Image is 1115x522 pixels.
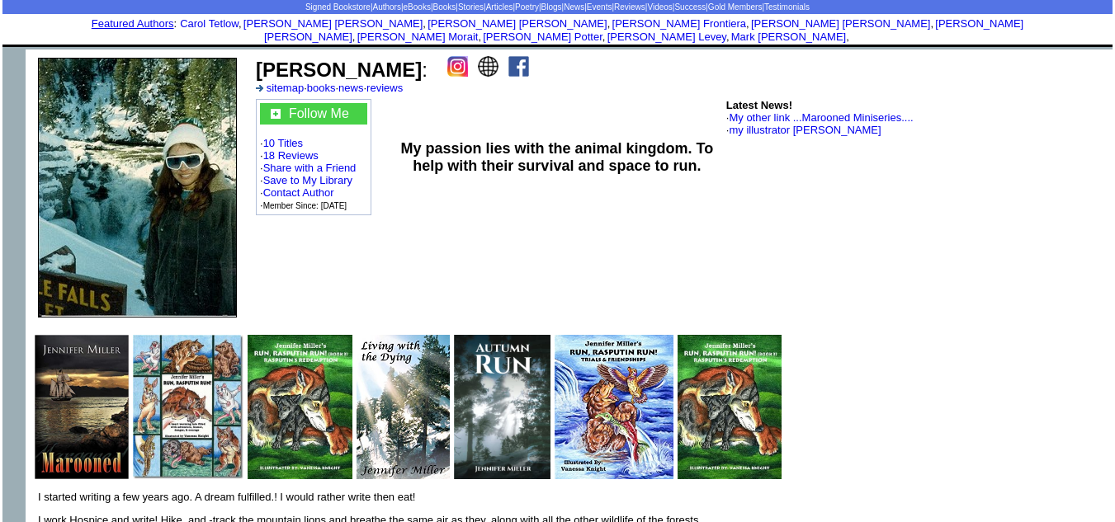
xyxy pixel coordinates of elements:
img: 79533.jpg [454,335,550,479]
font: i [605,33,607,42]
img: 31513.jpg [555,335,673,479]
font: i [730,33,731,42]
img: 31510.jpg [248,335,352,479]
a: [PERSON_NAME] Levey [607,31,726,43]
img: shim.gif [130,407,131,407]
p: I started writing a few years ago. A dream fulfilled.! I would rather write then eat! [38,491,1056,503]
font: i [933,20,935,29]
a: 18 Reviews [263,149,319,162]
a: Mark [PERSON_NAME] [731,31,846,43]
font: i [481,33,483,42]
img: shim.gif [2,49,26,73]
img: shim.gif [556,47,559,49]
a: 10 Titles [263,137,303,149]
a: Follow Me [289,106,349,120]
b: My passion lies with the animal kingdom. To help with their survival and space to run. [401,140,714,174]
b: [PERSON_NAME] [256,59,422,81]
img: 100064.jpg [38,58,237,317]
font: : [92,17,177,30]
img: a_336699.gif [256,85,263,92]
a: Save to My Library [263,174,352,186]
img: shim.gif [451,407,452,407]
a: Share with a Friend [263,162,357,174]
a: Testimonials [764,2,810,12]
font: i [849,33,851,42]
img: fb.png [508,56,529,77]
font: i [749,20,751,29]
img: 31512.jpg [133,335,244,479]
a: Success [674,2,706,12]
a: sitemap [267,82,305,94]
img: shim.gif [552,407,553,407]
img: shim.gif [675,407,676,407]
font: · [726,124,881,136]
b: Latest News! [726,99,792,111]
img: shim.gif [556,45,559,47]
a: My other link ...Marooned Miniseries.... [729,111,913,124]
a: eBooks [404,2,431,12]
a: Poetry [515,2,539,12]
a: Signed Bookstore [305,2,371,12]
img: shim.gif [245,407,246,407]
font: i [242,20,243,29]
a: [PERSON_NAME] [PERSON_NAME] [243,17,423,30]
a: Contact Author [263,186,334,199]
a: News [564,2,584,12]
a: Articles [486,2,513,12]
a: news [338,82,363,94]
iframe: fb:like Facebook Social Plugin [256,220,627,237]
img: gc.jpg [271,109,281,119]
font: i [610,20,612,29]
font: Member Since: [DATE] [263,201,347,210]
font: i [426,20,428,29]
img: website.png [478,56,498,77]
a: Blogs [541,2,562,12]
img: shim.gif [354,407,355,407]
img: 31578.jpg [357,335,450,479]
font: , , , , , , , , , , [180,17,1023,43]
font: i [355,33,357,42]
a: Authors [372,2,400,12]
a: [PERSON_NAME] [PERSON_NAME] [264,17,1023,43]
font: : [256,59,428,81]
a: Gold Members [708,2,763,12]
a: Featured Authors [92,17,174,30]
a: [PERSON_NAME] Potter [483,31,602,43]
a: [PERSON_NAME] Morait [357,31,479,43]
img: 31514.jpg [678,335,782,479]
font: · · · · · · [260,103,367,211]
a: [PERSON_NAME] [PERSON_NAME] [751,17,930,30]
img: ig.png [447,56,468,77]
a: Events [587,2,612,12]
a: Carol Tetlow [180,17,239,30]
a: Videos [647,2,672,12]
img: shim.gif [783,407,784,407]
font: · · · [256,82,403,94]
span: | | | | | | | | | | | | | | [305,2,810,12]
a: books [307,82,336,94]
a: [PERSON_NAME] Frontiera [612,17,747,30]
a: my illustrator [PERSON_NAME] [729,124,881,136]
font: · [726,111,914,124]
a: [PERSON_NAME] [PERSON_NAME] [428,17,607,30]
a: reviews [366,82,403,94]
a: Books [433,2,456,12]
a: Stories [458,2,484,12]
a: Reviews [614,2,645,12]
img: 31504.jpg [35,335,129,479]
